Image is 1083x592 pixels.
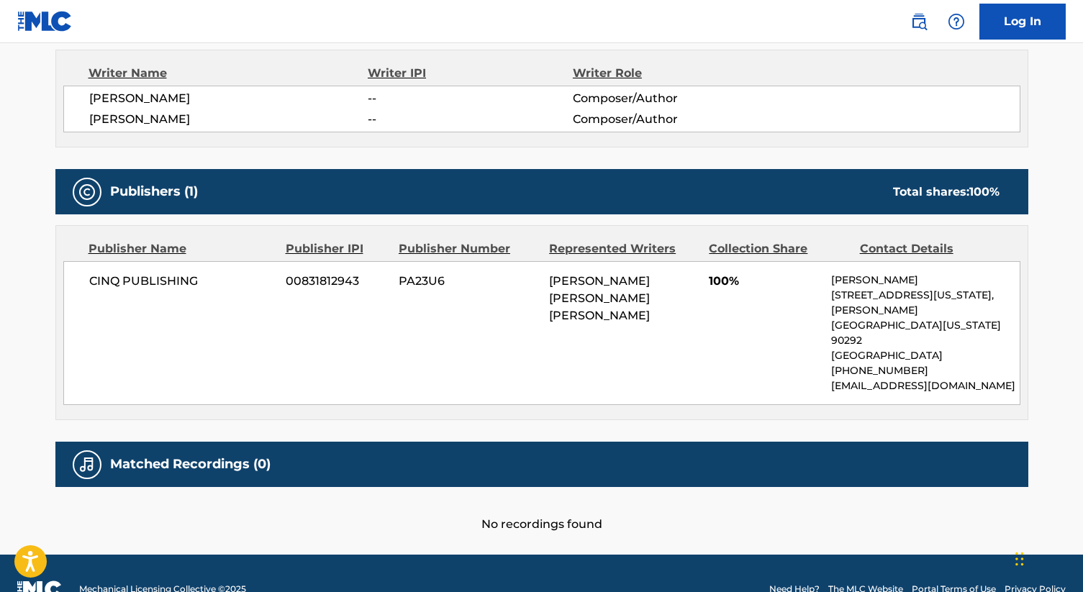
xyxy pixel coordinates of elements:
div: Total shares: [893,183,1000,201]
div: Publisher Number [399,240,538,258]
div: No recordings found [55,487,1028,533]
p: [PHONE_NUMBER] [831,363,1019,378]
span: CINQ PUBLISHING [89,273,276,290]
img: Publishers [78,183,96,201]
p: [PERSON_NAME][GEOGRAPHIC_DATA][US_STATE] 90292 [831,303,1019,348]
h5: Publishers (1) [110,183,198,200]
div: Help [942,7,971,36]
img: search [910,13,928,30]
img: Matched Recordings [78,456,96,473]
span: Composer/Author [573,90,759,107]
div: Publisher Name [89,240,275,258]
div: Writer IPI [368,65,573,82]
a: Public Search [905,7,933,36]
span: [PERSON_NAME] [89,111,368,128]
span: 100% [709,273,820,290]
span: 00831812943 [286,273,388,290]
p: [GEOGRAPHIC_DATA] [831,348,1019,363]
p: [EMAIL_ADDRESS][DOMAIN_NAME] [831,378,1019,393]
div: Collection Share [709,240,848,258]
iframe: Chat Widget [1011,523,1083,592]
span: -- [368,90,572,107]
div: Writer Name [89,65,368,82]
p: [PERSON_NAME] [831,273,1019,288]
div: Represented Writers [549,240,698,258]
span: [PERSON_NAME] [PERSON_NAME] [PERSON_NAME] [549,274,650,322]
span: -- [368,111,572,128]
h5: Matched Recordings (0) [110,456,271,473]
span: Composer/Author [573,111,759,128]
img: help [948,13,965,30]
img: MLC Logo [17,11,73,32]
span: 100 % [969,185,1000,199]
div: Drag [1015,537,1024,580]
a: Log In [979,4,1066,40]
div: Contact Details [860,240,1000,258]
p: [STREET_ADDRESS][US_STATE], [831,288,1019,303]
span: [PERSON_NAME] [89,90,368,107]
div: Writer Role [573,65,759,82]
div: Publisher IPI [286,240,388,258]
span: PA23U6 [399,273,538,290]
